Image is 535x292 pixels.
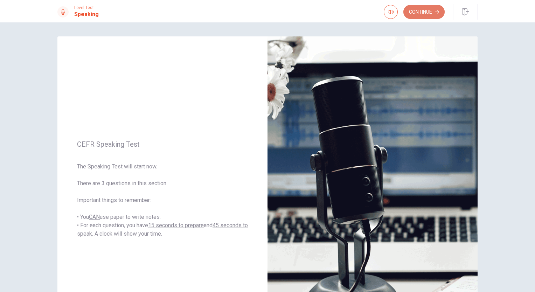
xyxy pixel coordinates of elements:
[77,140,248,148] span: CEFR Speaking Test
[77,162,248,238] span: The Speaking Test will start now. There are 3 questions in this section. Important things to reme...
[74,10,99,19] h1: Speaking
[89,214,100,220] u: CAN
[74,5,99,10] span: Level Test
[403,5,445,19] button: Continue
[148,222,204,229] u: 15 seconds to prepare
